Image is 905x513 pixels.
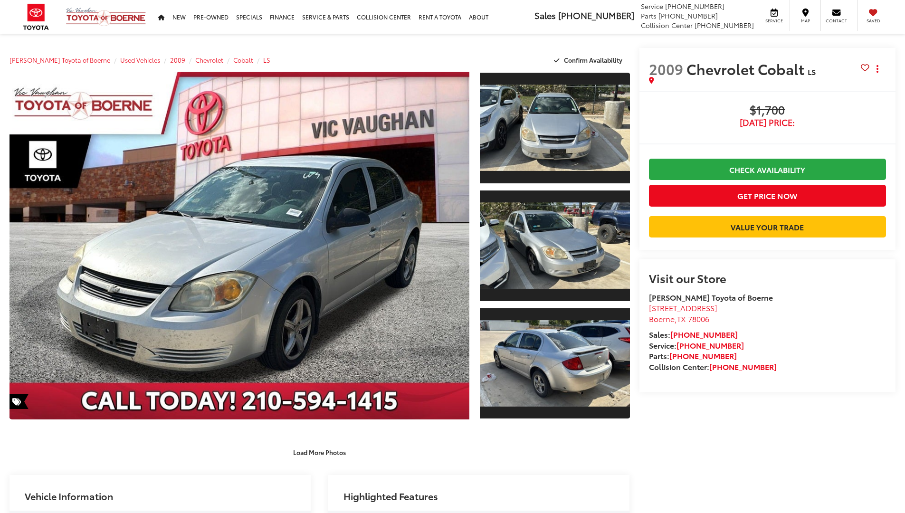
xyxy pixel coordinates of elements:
[686,58,808,79] span: Chevrolet Cobalt
[263,56,270,64] a: LS
[649,292,773,303] strong: [PERSON_NAME] Toyota of Boerne
[709,361,777,372] a: [PHONE_NUMBER]
[478,85,631,171] img: 2009 Chevrolet Cobalt LS
[688,313,709,324] span: 78006
[649,313,709,324] span: ,
[641,20,693,30] span: Collision Center
[763,18,785,24] span: Service
[808,66,816,77] span: LS
[286,444,352,460] button: Load More Photos
[343,491,438,501] h2: Highlighted Features
[826,18,847,24] span: Contact
[195,56,223,64] a: Chevrolet
[233,56,253,64] a: Cobalt
[677,313,686,324] span: TX
[649,313,675,324] span: Boerne
[649,329,738,340] strong: Sales:
[478,320,631,406] img: 2009 Chevrolet Cobalt LS
[676,340,744,351] a: [PHONE_NUMBER]
[795,18,816,24] span: Map
[669,350,737,361] a: [PHONE_NUMBER]
[876,65,878,73] span: dropdown dots
[5,70,474,421] img: 2009 Chevrolet Cobalt LS
[649,272,886,284] h2: Visit our Store
[658,11,718,20] span: [PHONE_NUMBER]
[649,340,744,351] strong: Service:
[480,190,630,302] a: Expand Photo 2
[549,52,630,68] button: Confirm Availability
[649,216,886,237] a: Value Your Trade
[480,72,630,184] a: Expand Photo 1
[170,56,185,64] a: 2009
[649,302,717,324] a: [STREET_ADDRESS] Boerne,TX 78006
[558,9,634,21] span: [PHONE_NUMBER]
[649,185,886,206] button: Get Price Now
[25,491,113,501] h2: Vehicle Information
[670,329,738,340] a: [PHONE_NUMBER]
[869,60,886,77] button: Actions
[665,1,724,11] span: [PHONE_NUMBER]
[66,7,146,27] img: Vic Vaughan Toyota of Boerne
[649,302,717,313] span: [STREET_ADDRESS]
[649,159,886,180] a: Check Availability
[863,18,884,24] span: Saved
[649,118,886,127] span: [DATE] Price:
[10,72,469,419] a: Expand Photo 0
[641,11,657,20] span: Parts
[10,56,110,64] a: [PERSON_NAME] Toyota of Boerne
[478,203,631,289] img: 2009 Chevrolet Cobalt LS
[649,350,737,361] strong: Parts:
[695,20,754,30] span: [PHONE_NUMBER]
[649,104,886,118] span: $1,700
[564,56,622,64] span: Confirm Availability
[649,361,777,372] strong: Collision Center:
[641,1,663,11] span: Service
[120,56,160,64] a: Used Vehicles
[10,394,29,409] span: Special
[649,58,683,79] span: 2009
[534,9,556,21] span: Sales
[480,307,630,420] a: Expand Photo 3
